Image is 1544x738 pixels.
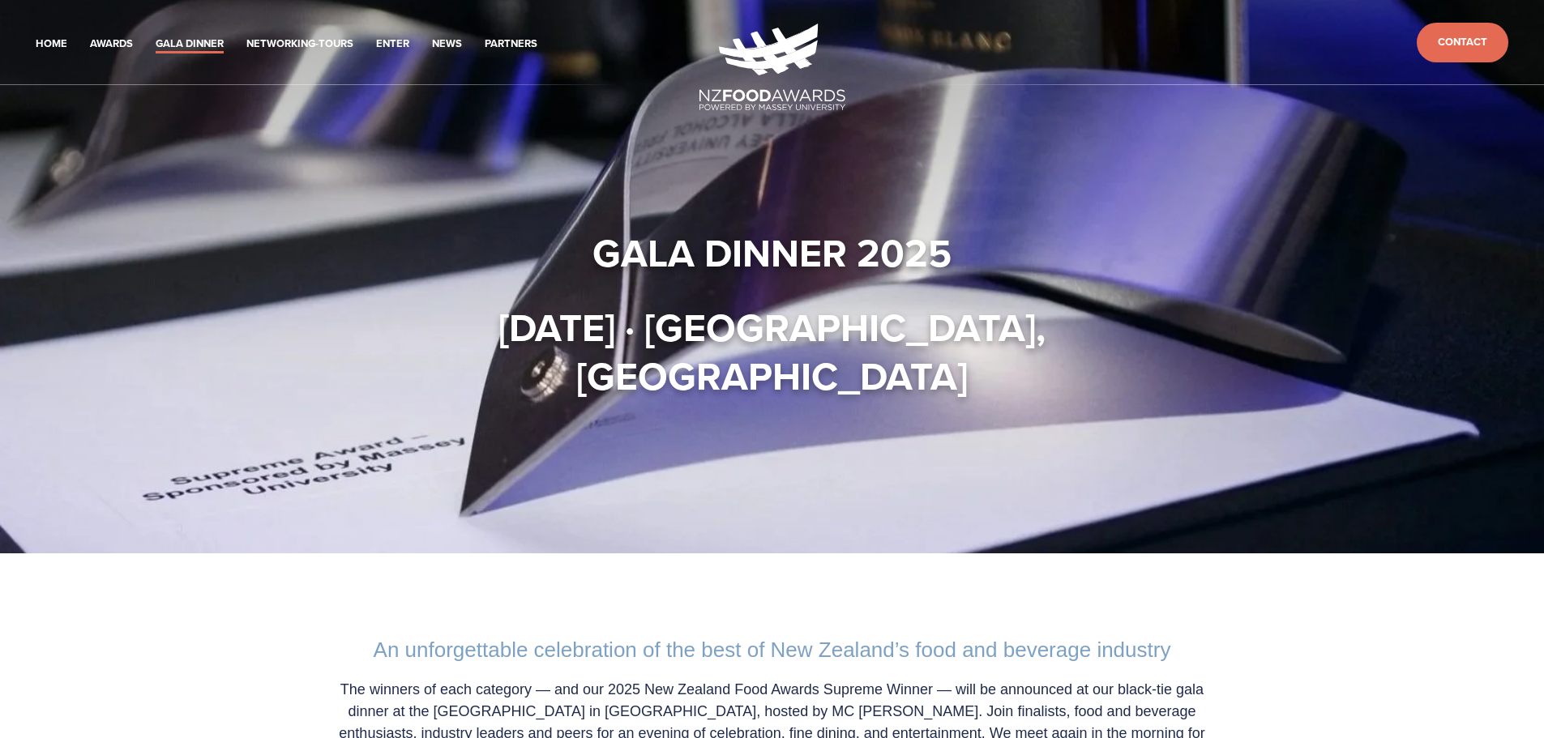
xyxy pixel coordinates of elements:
[432,35,462,53] a: News
[322,638,1223,663] h2: An unforgettable celebration of the best of New Zealand’s food and beverage industry
[498,299,1055,404] strong: [DATE] · [GEOGRAPHIC_DATA], [GEOGRAPHIC_DATA]
[156,35,224,53] a: Gala Dinner
[246,35,353,53] a: Networking-Tours
[306,228,1239,277] h1: Gala Dinner 2025
[1417,23,1508,62] a: Contact
[90,35,133,53] a: Awards
[36,35,67,53] a: Home
[376,35,409,53] a: Enter
[485,35,537,53] a: Partners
